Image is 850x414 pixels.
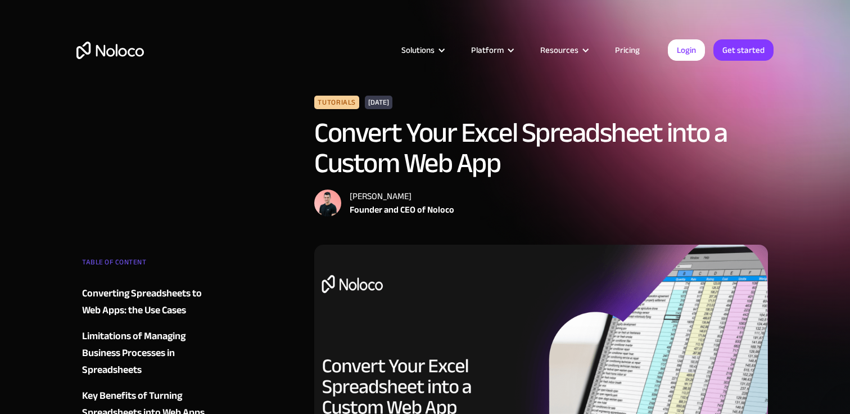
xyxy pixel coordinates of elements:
[471,43,504,57] div: Platform
[401,43,435,57] div: Solutions
[350,190,454,203] div: [PERSON_NAME]
[457,43,526,57] div: Platform
[82,285,218,319] a: Converting Spreadsheets to Web Apps: the Use Cases
[540,43,578,57] div: Resources
[713,39,774,61] a: Get started
[82,254,218,276] div: TABLE OF CONTENT
[526,43,601,57] div: Resources
[387,43,457,57] div: Solutions
[668,39,705,61] a: Login
[82,328,218,379] a: Limitations of Managing Business Processes in Spreadsheets
[314,118,768,178] h1: Convert Your Excel Spreadsheet into a Custom Web App
[350,203,454,217] div: Founder and CEO of Noloco
[76,42,144,59] a: home
[601,43,654,57] a: Pricing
